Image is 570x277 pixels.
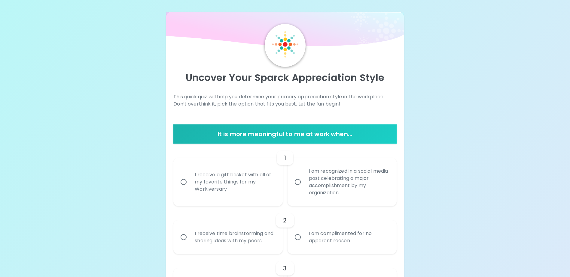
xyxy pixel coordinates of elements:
[166,12,404,49] img: wave
[190,223,279,252] div: I receive time brainstorming and sharing ideas with my peers
[190,164,279,200] div: I receive a gift basket with all of my favorite things for my Workiversary
[283,216,287,225] h6: 2
[173,206,396,254] div: choice-group-check
[176,129,394,139] h6: It is more meaningful to me at work when...
[173,144,396,206] div: choice-group-check
[283,264,287,273] h6: 3
[173,93,396,108] p: This quick quiz will help you determine your primary appreciation style in the workplace. Don’t o...
[272,31,298,58] img: Sparck Logo
[304,223,393,252] div: I am complimented for no apparent reason
[173,72,396,84] p: Uncover Your Sparck Appreciation Style
[304,160,393,204] div: I am recognized in a social media post celebrating a major accomplishment by my organization
[284,153,286,163] h6: 1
